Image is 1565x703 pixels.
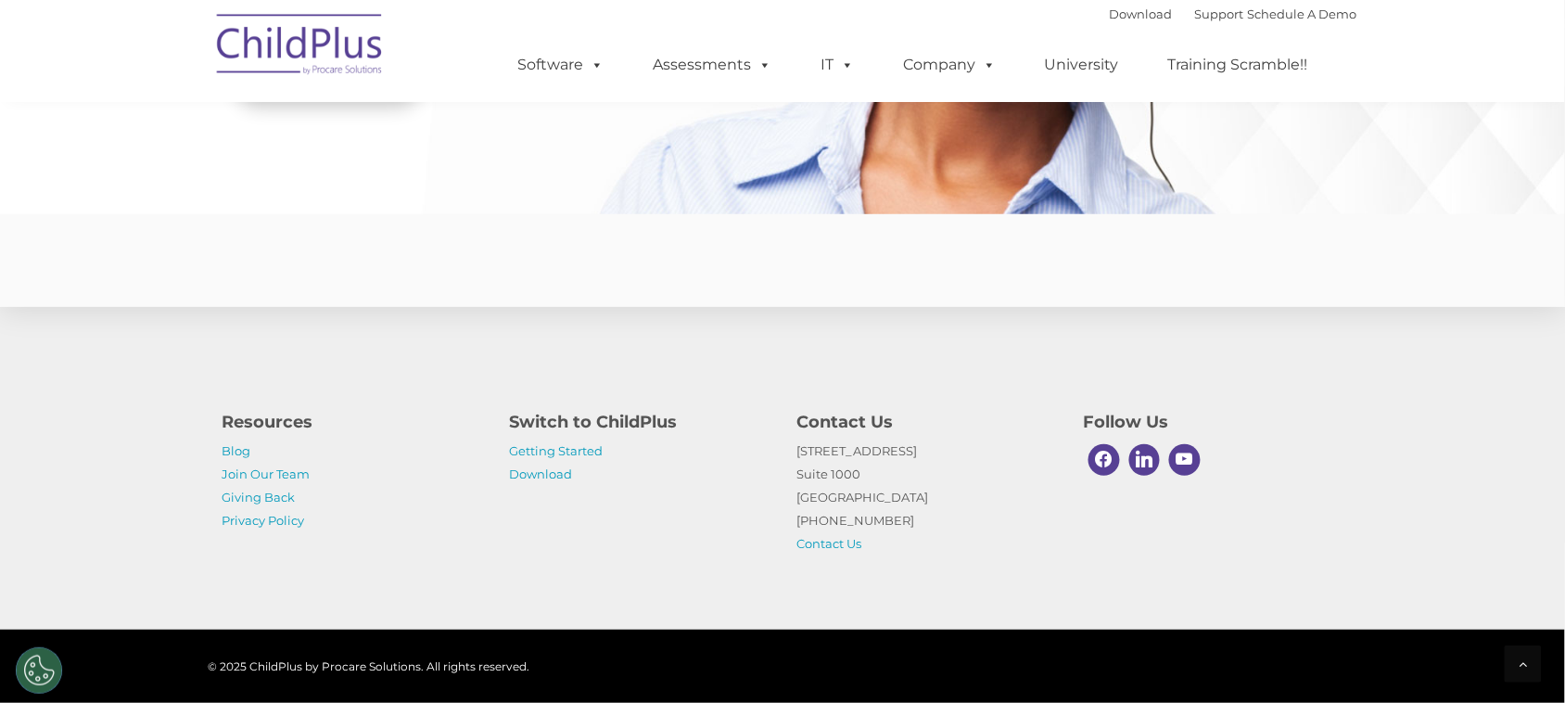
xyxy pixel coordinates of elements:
[16,647,62,694] button: Cookies Settings
[1150,46,1327,83] a: Training Scramble!!
[208,1,393,94] img: ChildPlus by Procare Solutions
[1248,6,1357,21] a: Schedule A Demo
[222,513,304,528] a: Privacy Policy
[222,443,250,458] a: Blog
[796,440,1056,556] p: [STREET_ADDRESS] Suite 1000 [GEOGRAPHIC_DATA] [PHONE_NUMBER]
[1084,409,1343,435] h4: Follow Us
[1084,440,1125,480] a: Facebook
[1164,440,1205,480] a: Youtube
[634,46,790,83] a: Assessments
[509,467,572,481] a: Download
[509,443,603,458] a: Getting Started
[1110,6,1173,21] a: Download
[222,490,295,505] a: Giving Back
[1125,440,1165,480] a: Linkedin
[1026,46,1138,83] a: University
[208,659,529,673] span: © 2025 ChildPlus by Procare Solutions. All rights reserved.
[222,409,481,435] h4: Resources
[509,409,769,435] h4: Switch to ChildPlus
[884,46,1014,83] a: Company
[499,46,622,83] a: Software
[1195,6,1244,21] a: Support
[1110,6,1357,21] font: |
[796,536,861,551] a: Contact Us
[796,409,1056,435] h4: Contact Us
[802,46,872,83] a: IT
[222,467,310,481] a: Join Our Team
